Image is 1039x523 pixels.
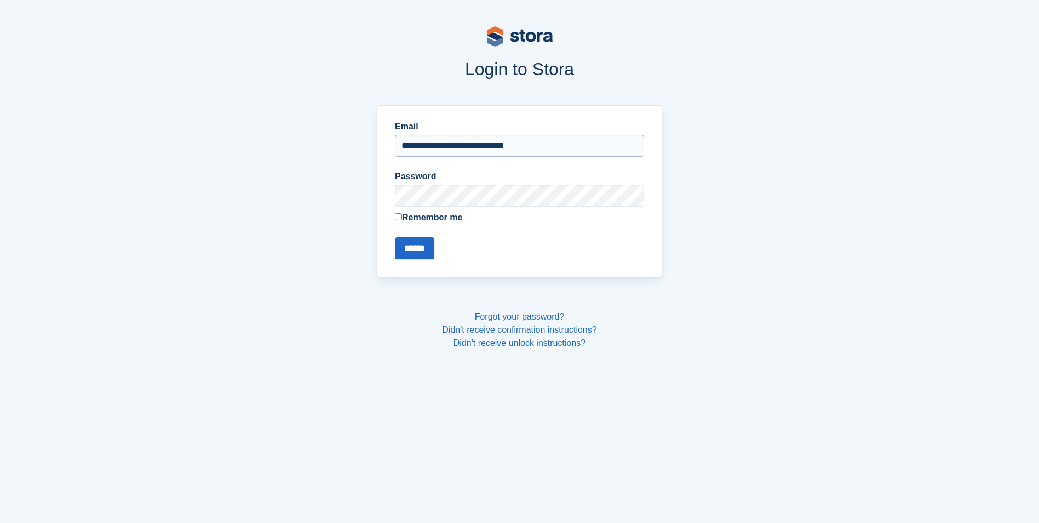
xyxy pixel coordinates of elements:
img: stora-logo-53a41332b3708ae10de48c4981b4e9114cc0af31d8433b30ea865607fb682f29.svg [487,26,553,47]
label: Email [395,120,644,133]
input: Remember me [395,213,402,220]
label: Remember me [395,211,644,224]
a: Didn't receive confirmation instructions? [442,325,596,334]
a: Didn't receive unlock instructions? [454,338,585,348]
h1: Login to Stora [168,59,871,79]
a: Forgot your password? [475,312,565,321]
label: Password [395,170,644,183]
